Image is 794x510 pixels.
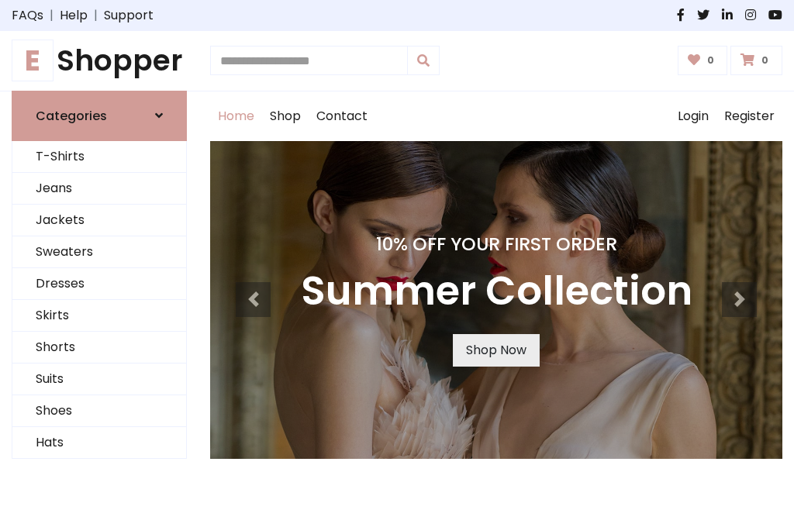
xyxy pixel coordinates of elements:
a: Categories [12,91,187,141]
a: Shop [262,91,309,141]
a: Jackets [12,205,186,236]
a: Home [210,91,262,141]
span: 0 [758,53,772,67]
h3: Summer Collection [301,267,692,315]
span: | [43,6,60,25]
a: Shorts [12,332,186,364]
a: Dresses [12,268,186,300]
a: EShopper [12,43,187,78]
h6: Categories [36,109,107,123]
a: FAQs [12,6,43,25]
a: Shoes [12,395,186,427]
h4: 10% Off Your First Order [301,233,692,255]
a: Sweaters [12,236,186,268]
a: Suits [12,364,186,395]
a: 0 [678,46,728,75]
span: E [12,40,54,81]
h1: Shopper [12,43,187,78]
a: Contact [309,91,375,141]
span: 0 [703,53,718,67]
span: | [88,6,104,25]
a: Jeans [12,173,186,205]
a: T-Shirts [12,141,186,173]
a: Hats [12,427,186,459]
a: Support [104,6,154,25]
a: 0 [730,46,782,75]
a: Shop Now [453,334,540,367]
a: Login [670,91,716,141]
a: Skirts [12,300,186,332]
a: Help [60,6,88,25]
a: Register [716,91,782,141]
